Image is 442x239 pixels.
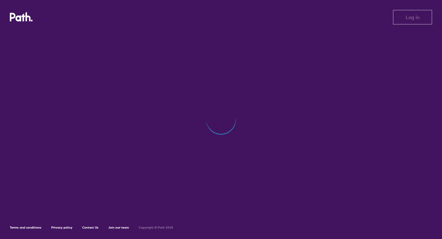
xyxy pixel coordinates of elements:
[406,14,420,20] span: Log in
[10,225,41,229] a: Terms and conditions
[82,225,99,229] a: Contact Us
[51,225,72,229] a: Privacy policy
[108,225,129,229] a: Join our team
[393,10,432,25] button: Log in
[139,226,173,229] h6: Copyright © Path 2018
